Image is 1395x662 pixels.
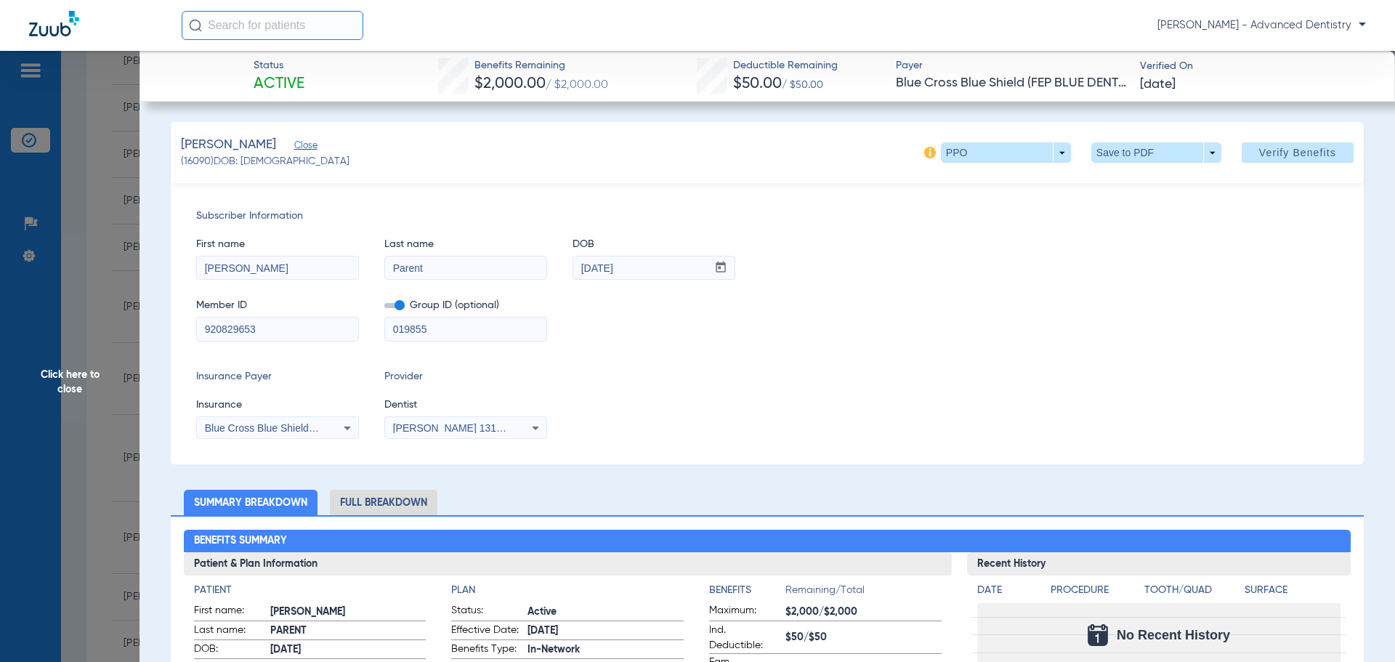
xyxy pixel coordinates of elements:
span: (16090) DOB: [DEMOGRAPHIC_DATA] [181,154,349,169]
span: Last name [384,237,547,252]
span: $50.00 [733,76,782,92]
span: Blue Cross Blue Shield (FEP BLUE DENTAL) [896,74,1128,92]
img: Zuub Logo [29,11,79,36]
span: Member ID [196,298,359,313]
span: [PERSON_NAME] [270,605,426,620]
h3: Recent History [967,552,1351,576]
span: Group ID (optional) [384,298,547,313]
h4: Tooth/Quad [1144,583,1240,598]
img: Search Icon [189,19,202,32]
span: Blue Cross Blue Shield Of [US_STATE] [205,422,382,434]
span: Payer [896,58,1128,73]
span: Verified On [1140,59,1372,74]
span: Deductible Remaining [733,58,838,73]
h3: Patient & Plan Information [184,552,952,576]
span: No Recent History [1117,628,1230,642]
span: Provider [384,369,547,384]
span: [PERSON_NAME] 1316321540 [393,422,536,434]
span: $2,000.00 [474,76,546,92]
h2: Benefits Summary [184,530,1351,553]
img: info-icon [924,147,936,158]
span: Verify Benefits [1259,147,1336,158]
h4: Patient [194,583,426,598]
h4: Procedure [1051,583,1139,598]
span: [DATE] [527,623,684,639]
span: Effective Date: [451,623,522,640]
button: Verify Benefits [1242,142,1354,163]
span: [DATE] [1140,76,1176,94]
span: Subscriber Information [196,209,1338,224]
app-breakdown-title: Procedure [1051,583,1139,603]
span: First name [196,237,359,252]
span: Remaining/Total [785,583,942,603]
span: Status [254,58,304,73]
h4: Benefits [709,583,785,598]
app-breakdown-title: Benefits [709,583,785,603]
span: First name: [194,603,265,621]
img: Calendar [1088,624,1108,646]
h4: Surface [1245,583,1341,598]
span: Close [294,140,307,154]
span: / $2,000.00 [546,79,608,91]
button: PPO [941,142,1071,163]
span: Benefits Type: [451,642,522,659]
button: Open calendar [707,257,735,280]
button: Save to PDF [1091,142,1221,163]
span: Benefits Remaining [474,58,608,73]
span: Active [254,74,304,94]
li: Summary Breakdown [184,490,318,515]
span: Maximum: [709,603,780,621]
span: DOB [573,237,735,252]
li: Full Breakdown [330,490,437,515]
span: / $50.00 [782,80,823,90]
span: Insurance Payer [196,369,359,384]
span: [PERSON_NAME] - Advanced Dentistry [1157,18,1366,33]
span: Last name: [194,623,265,640]
app-breakdown-title: Tooth/Quad [1144,583,1240,603]
span: $2,000/$2,000 [785,605,942,620]
span: Active [527,605,684,620]
span: PARENT [270,623,426,639]
input: Search for patients [182,11,363,40]
span: In-Network [527,642,684,658]
span: $50/$50 [785,630,942,645]
app-breakdown-title: Surface [1245,583,1341,603]
span: Ind. Deductible: [709,623,780,653]
span: [DATE] [270,642,426,658]
span: Insurance [196,397,359,413]
app-breakdown-title: Date [977,583,1038,603]
h4: Plan [451,583,684,598]
span: Dentist [384,397,547,413]
h4: Date [977,583,1038,598]
span: DOB: [194,642,265,659]
span: Status: [451,603,522,621]
span: [PERSON_NAME] [181,136,276,154]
